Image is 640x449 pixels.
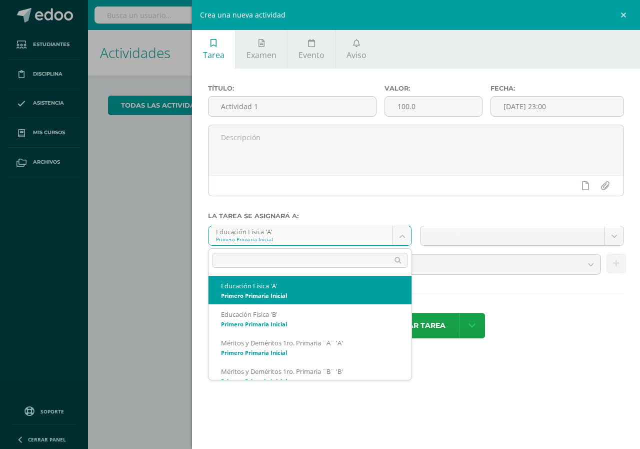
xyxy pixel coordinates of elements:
div: Educación Física 'A' [221,282,399,290]
div: Méritos y Deméritos 1ro. Primaria ¨B¨ 'B' [221,367,399,376]
div: Primero Primaria Inicial [221,321,399,327]
div: Primero Primaria Inicial [221,293,399,298]
div: Educación Física 'B' [221,310,399,319]
div: Primero Primaria Inicial [221,350,399,355]
div: Primero Primaria Inicial [221,378,399,384]
div: Méritos y Deméritos 1ro. Primaria ¨A¨ 'A' [221,339,399,347]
